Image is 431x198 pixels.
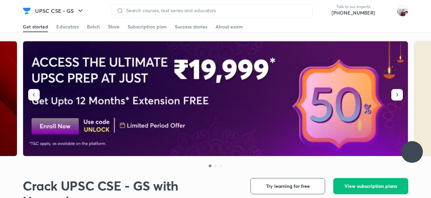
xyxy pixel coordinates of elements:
a: Educators [56,21,79,32]
img: ttu [408,148,416,156]
img: km swarthi [397,5,408,17]
span: View subscription plans [344,183,397,190]
button: UPSC CSE - GS [31,4,89,18]
div: About exam [215,23,243,30]
div: Success stories [175,23,207,30]
div: Subscription plan [128,23,167,30]
a: Store [108,21,119,32]
button: View subscription plans [333,178,408,194]
a: Success stories [175,21,207,32]
a: [PHONE_NUMBER] [332,9,375,16]
div: Store [108,23,119,30]
img: Company Logo [23,7,31,15]
img: avatar [380,5,391,16]
a: Subscription plan [128,21,167,32]
a: Batch [87,21,100,32]
div: Educators [56,23,79,30]
p: Talk to our experts [332,4,375,9]
img: call-us [318,4,332,18]
div: Batch [87,23,100,30]
div: Get started [23,23,48,30]
a: Get started [23,21,48,32]
input: Search courses, test series and educators [124,8,307,13]
span: Try learning for free [266,183,310,190]
a: About exam [215,21,243,32]
button: Try learning for free [250,178,325,194]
